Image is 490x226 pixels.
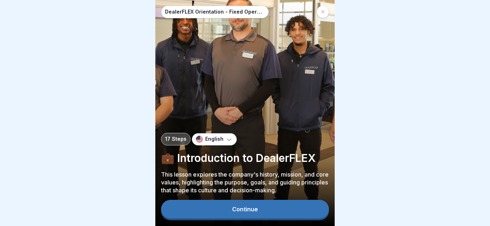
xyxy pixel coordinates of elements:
[205,136,223,142] p: English
[161,200,329,218] button: Continue
[232,206,258,212] div: Continue
[165,136,187,142] p: 17 Steps
[165,9,265,15] p: DealerFLEX Orientation - Fixed Operations Division
[161,151,329,165] p: 💼 Introduction to DealerFLEX
[161,170,329,194] p: This lesson explores the company's history, mission, and core values, highlighting the purpose, g...
[196,136,203,143] img: us.svg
